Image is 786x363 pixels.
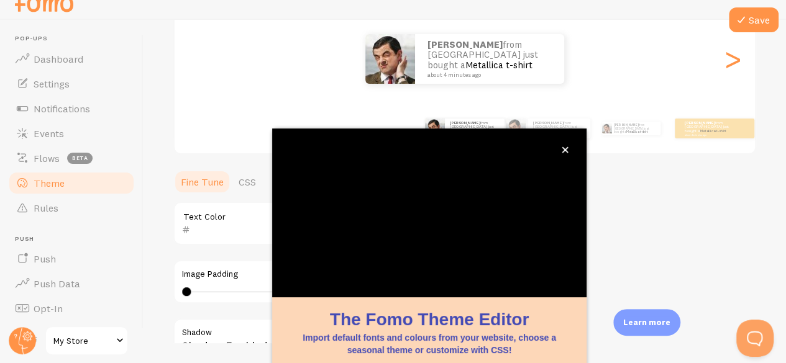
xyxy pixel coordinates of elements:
div: Learn more [613,309,680,336]
a: Flows beta [7,146,135,171]
button: Save [729,7,779,32]
h1: The Fomo Theme Editor [287,307,572,331]
p: Import default fonts and colours from your website, choose a seasonal theme or customize with CSS! [287,331,572,356]
span: Theme [34,177,65,189]
a: My Store [45,326,129,356]
img: Fomo [602,123,612,133]
p: Learn more [623,316,670,328]
span: Dashboard [34,53,83,65]
strong: [PERSON_NAME] [450,120,480,125]
a: Metallica t-shirt [465,59,532,71]
p: from [GEOGRAPHIC_DATA] just bought a [533,120,585,136]
span: Rules [34,202,58,214]
span: Opt-In [34,302,63,315]
div: Next slide [725,14,740,104]
a: Fine Tune [173,169,231,194]
a: Rules [7,195,135,220]
strong: [PERSON_NAME] [614,123,639,127]
img: Fomo [365,34,415,84]
iframe: Help Scout Beacon - Open [736,320,774,357]
small: about 4 minutes ago [427,72,548,78]
p: from [GEOGRAPHIC_DATA] just bought a [685,120,734,136]
span: Settings [34,78,70,90]
span: Push Data [34,277,80,290]
span: beta [67,153,93,164]
span: Push [15,235,135,243]
p: from [GEOGRAPHIC_DATA] just bought a [427,40,552,78]
a: Metallica t-shirt [700,128,726,133]
img: Fomo [506,119,526,138]
a: CSS [231,169,263,194]
strong: [PERSON_NAME] [685,120,715,125]
a: Push [7,246,135,271]
a: Events [7,121,135,146]
a: Notifications [7,96,135,121]
span: Notifications [34,102,90,115]
span: Push [34,253,56,265]
a: Settings [7,71,135,96]
label: Image Padding [182,269,537,280]
button: close, [559,143,572,156]
a: Theme [7,171,135,195]
strong: [PERSON_NAME] [533,120,563,125]
span: My Store [53,333,112,348]
span: Events [34,127,64,140]
p: from [GEOGRAPHIC_DATA] just bought a [614,122,656,135]
small: about 4 minutes ago [685,133,733,136]
span: Flows [34,152,60,164]
strong: [PERSON_NAME] [427,38,503,50]
a: Opt-In [7,296,135,321]
a: Dashboard [7,47,135,71]
a: Metallica t-shirt [626,130,647,133]
img: Fomo [425,119,445,138]
span: Pop-ups [15,35,135,43]
a: Push Data [7,271,135,296]
p: from [GEOGRAPHIC_DATA] just bought a [450,120,500,136]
